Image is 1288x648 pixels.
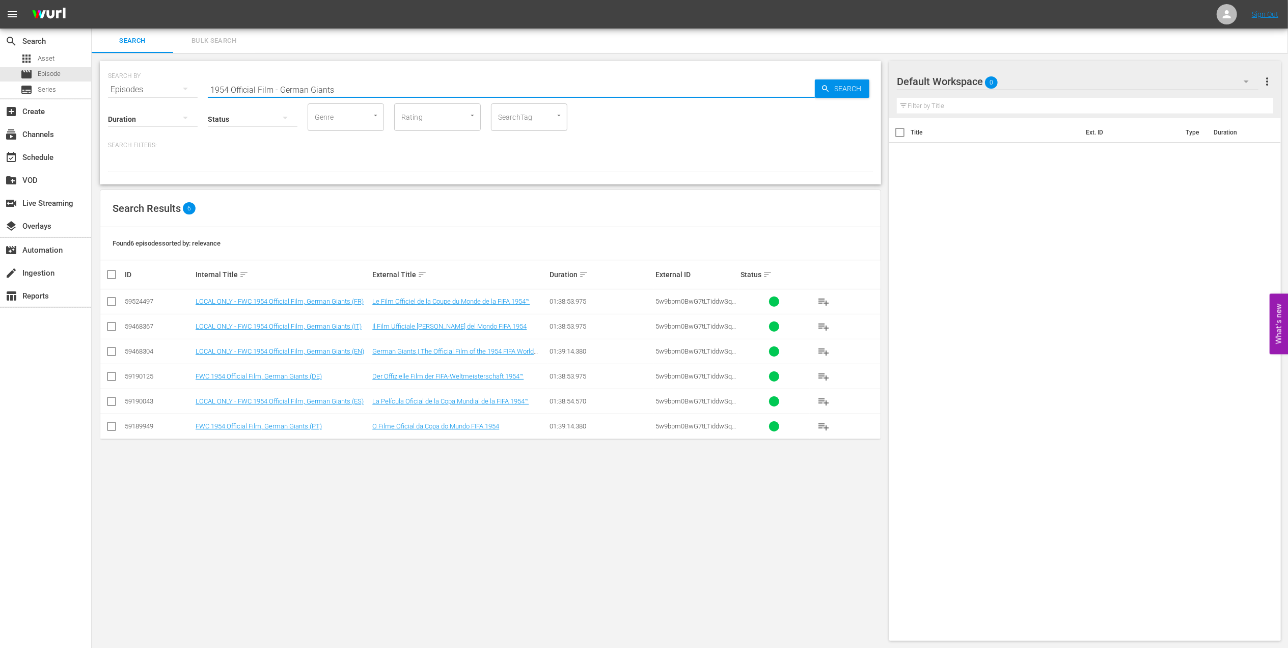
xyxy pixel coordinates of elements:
a: Sign Out [1252,10,1278,18]
span: Search [830,79,869,98]
button: playlist_add [811,289,836,314]
div: 59468304 [125,347,193,355]
span: menu [6,8,18,20]
span: Found 6 episodes sorted by: relevance [113,239,221,247]
span: playlist_add [817,420,830,433]
div: Default Workspace [897,67,1258,96]
button: Search [815,79,869,98]
span: Channels [5,128,17,141]
span: 6 [183,202,196,214]
th: Title [911,118,1080,147]
div: 59524497 [125,298,193,305]
span: playlist_add [817,295,830,308]
span: 5w9bpm0BwG7tLTiddwSqC4_DE [655,372,736,388]
div: 59468367 [125,322,193,330]
span: 0 [985,72,998,93]
span: Series [38,85,56,95]
div: 01:38:53.975 [550,322,652,330]
button: Open Feedback Widget [1270,294,1288,355]
a: La Película Oficial de la Copa Mundial de la FIFA 1954™ [372,397,529,405]
span: more_vert [1261,75,1273,88]
div: ID [125,271,193,279]
div: 01:39:14.380 [550,422,652,430]
span: VOD [5,174,17,186]
th: Ext. ID [1080,118,1180,147]
div: Internal Title [196,268,369,281]
button: playlist_add [811,364,836,389]
span: sort [418,270,427,279]
a: LOCAL ONLY - FWC 1954 Official Film, German Giants (EN) [196,347,364,355]
span: Asset [38,53,54,64]
a: FWC 1954 Official Film, German Giants (PT) [196,422,322,430]
span: playlist_add [817,370,830,383]
span: Create [5,105,17,118]
span: playlist_add [817,395,830,408]
button: Open [371,111,380,120]
span: Search Results [113,202,181,214]
span: Search [98,35,167,47]
span: 5w9bpm0BwG7tLTiddwSqC4_ES [655,397,736,413]
p: Search Filters: [108,141,873,150]
span: 5w9bpm0BwG7tLTiddwSqC4_POR [655,422,736,438]
span: playlist_add [817,320,830,333]
div: Duration [550,268,652,281]
span: Search [5,35,17,47]
span: Reports [5,290,17,302]
a: Der Offizielle Film der FIFA-Weltmeisterschaft 1954™ [372,372,524,380]
a: O Filme Oficial da Copa do Mundo FIFA 1954 [372,422,499,430]
button: playlist_add [811,314,836,339]
div: 01:38:54.570 [550,397,652,405]
div: 01:38:53.975 [550,372,652,380]
span: 5w9bpm0BwG7tLTiddwSqC4_ITA [655,322,736,338]
span: Overlays [5,220,17,232]
span: Automation [5,244,17,256]
div: 59189949 [125,422,193,430]
span: create [5,267,17,279]
span: Asset [20,52,33,65]
a: FWC 1954 Official Film, German Giants (DE) [196,372,322,380]
a: LOCAL ONLY - FWC 1954 Official Film, German Giants (IT) [196,322,362,330]
th: Duration [1208,118,1269,147]
button: playlist_add [811,414,836,439]
div: External ID [655,271,737,279]
span: sort [763,270,772,279]
th: Type [1180,118,1208,147]
button: Open [554,111,564,120]
div: Status [741,268,808,281]
div: 59190043 [125,397,193,405]
button: playlist_add [811,339,836,364]
a: Il Film Ufficiale [PERSON_NAME] del Mondo FIFA 1954 [372,322,527,330]
span: 5w9bpm0BwG7tLTiddwSqC4_ENG [655,347,736,363]
span: Episode [20,68,33,80]
span: Live Streaming [5,197,17,209]
span: sort [239,270,249,279]
span: Series [20,84,33,96]
button: Open [468,111,477,120]
span: Episode [38,69,61,79]
img: ans4CAIJ8jUAAAAAAAAAAAAAAAAAAAAAAAAgQb4GAAAAAAAAAAAAAAAAAAAAAAAAJMjXAAAAAAAAAAAAAAAAAAAAAAAAgAT5G... [24,3,73,26]
span: Schedule [5,151,17,164]
span: Bulk Search [179,35,249,47]
a: Le Film Officiel de la Coupe du Monde de la FIFA 1954™ [372,298,530,305]
div: 59190125 [125,372,193,380]
div: Episodes [108,75,198,104]
div: 01:39:14.380 [550,347,652,355]
button: more_vert [1261,69,1273,94]
a: LOCAL ONLY - FWC 1954 Official Film, German Giants (ES) [196,397,364,405]
span: sort [579,270,588,279]
button: playlist_add [811,389,836,414]
div: 01:38:53.975 [550,298,652,305]
div: External Title [372,268,546,281]
span: playlist_add [817,345,830,358]
a: LOCAL ONLY - FWC 1954 Official Film, German Giants (FR) [196,298,364,305]
span: 5w9bpm0BwG7tLTiddwSqC4_FR [655,298,736,313]
a: German Giants | The Official Film of the 1954 FIFA World Cup™ [372,347,538,363]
